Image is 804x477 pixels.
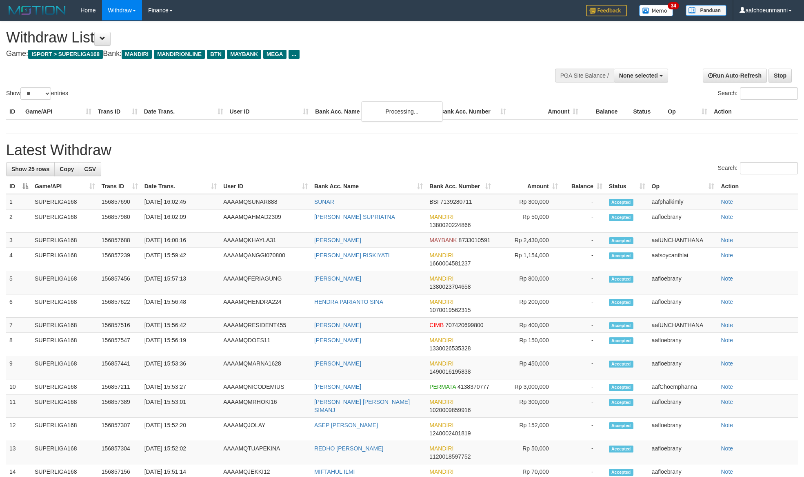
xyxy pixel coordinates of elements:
td: - [561,271,606,294]
td: 156857307 [98,418,141,441]
th: Trans ID: activate to sort column ascending [98,179,141,194]
span: Accepted [609,214,633,221]
a: [PERSON_NAME] [314,383,361,390]
td: - [561,356,606,379]
td: 13 [6,441,31,464]
td: [DATE] 16:02:09 [141,210,220,233]
td: aafloebrany [649,395,718,418]
td: [DATE] 15:59:42 [141,248,220,271]
a: Note [721,360,733,367]
a: MIFTAHUL ILMI [314,468,355,475]
td: [DATE] 15:53:27 [141,379,220,395]
select: Showentries [20,87,51,100]
td: [DATE] 16:02:45 [141,194,220,210]
input: Search: [740,87,798,100]
td: SUPERLIGA168 [31,318,98,333]
td: AAAAMQHENDRA224 [220,294,311,318]
td: 2 [6,210,31,233]
label: Search: [718,87,798,100]
span: Copy 1380020224866 to clipboard [429,222,471,228]
span: ISPORT > SUPERLIGA168 [28,50,103,59]
th: Bank Acc. Name: activate to sort column ascending [311,179,426,194]
a: HENDRA PARIANTO SINA [314,299,383,305]
span: Accepted [609,384,633,391]
th: Trans ID [95,104,141,119]
td: AAAAMQMARNA1628 [220,356,311,379]
td: Rp 152,000 [494,418,561,441]
td: [DATE] 15:56:48 [141,294,220,318]
span: Accepted [609,361,633,368]
td: aafloebrany [649,210,718,233]
th: Game/API [22,104,95,119]
a: Note [721,468,733,475]
td: 9 [6,356,31,379]
td: - [561,194,606,210]
span: Copy 1120018597752 to clipboard [429,453,471,460]
th: Action [717,179,798,194]
a: Stop [768,69,792,82]
span: Accepted [609,469,633,476]
td: [DATE] 15:53:36 [141,356,220,379]
td: 4 [6,248,31,271]
td: SUPERLIGA168 [31,210,98,233]
td: SUPERLIGA168 [31,271,98,294]
th: Amount [509,104,582,119]
a: Note [721,337,733,343]
td: Rp 150,000 [494,333,561,356]
a: [PERSON_NAME] SUPRIATNA [314,214,395,220]
span: 34 [668,2,679,9]
th: Amount: activate to sort column ascending [494,179,561,194]
a: [PERSON_NAME] [314,322,361,328]
td: SUPERLIGA168 [31,395,98,418]
th: Bank Acc. Name [312,104,437,119]
td: AAAAMQAHMAD2309 [220,210,311,233]
td: AAAAMQANGGI070800 [220,248,311,271]
label: Search: [718,162,798,174]
span: PERMATA [429,383,456,390]
span: Accepted [609,276,633,283]
span: MAYBANK [429,237,457,243]
a: CSV [79,162,101,176]
td: aafloebrany [649,294,718,318]
td: SUPERLIGA168 [31,233,98,248]
td: Rp 3,000,000 [494,379,561,395]
th: Bank Acc. Number: activate to sort column ascending [426,179,494,194]
td: SUPERLIGA168 [31,194,98,210]
td: 5 [6,271,31,294]
td: Rp 200,000 [494,294,561,318]
td: - [561,210,606,233]
td: 156857622 [98,294,141,318]
a: Note [721,299,733,305]
td: [DATE] 15:52:20 [141,418,220,441]
td: aafChoemphanna [649,379,718,395]
td: [DATE] 15:57:13 [141,271,220,294]
td: 156857980 [98,210,141,233]
span: Accepted [609,337,633,344]
td: 156857211 [98,379,141,395]
span: MANDIRI [429,399,453,405]
span: MANDIRI [429,275,453,282]
span: Accepted [609,199,633,206]
label: Show entries [6,87,68,100]
td: SUPERLIGA168 [31,333,98,356]
td: 156857516 [98,318,141,333]
td: SUPERLIGA168 [31,418,98,441]
td: - [561,233,606,248]
td: aafloebrany [649,418,718,441]
td: aafloebrany [649,271,718,294]
a: Note [721,322,733,328]
span: Copy 1490016195838 to clipboard [429,368,471,375]
div: Processing... [361,101,443,122]
span: Accepted [609,252,633,259]
span: Copy 1380023704658 to clipboard [429,283,471,290]
td: aafUNCHANTHANA [649,318,718,333]
a: [PERSON_NAME] [314,237,361,243]
td: 12 [6,418,31,441]
th: Status [630,104,664,119]
th: Date Trans.: activate to sort column ascending [141,179,220,194]
td: 8 [6,333,31,356]
td: [DATE] 16:00:16 [141,233,220,248]
td: Rp 2,430,000 [494,233,561,248]
td: - [561,248,606,271]
h1: Withdraw List [6,29,528,46]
